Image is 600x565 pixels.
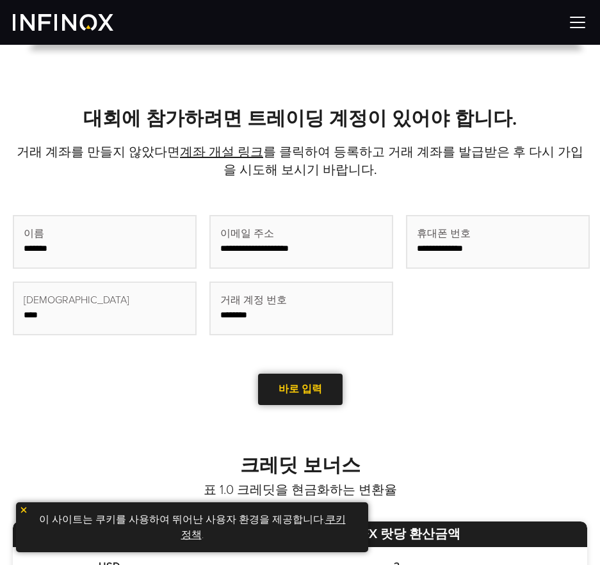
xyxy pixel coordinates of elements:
[240,454,361,477] strong: 크레딧 보너스
[206,521,587,547] th: 표준 FX 랏당 환산금액
[13,481,587,499] p: 표 1.0 크레딧을 현금화하는 변환율
[417,226,471,241] span: 휴대폰 번호
[220,292,287,308] span: 거래 계정 번호
[13,143,587,179] p: 거래 계좌를 만들지 않았다면 를 클릭하여 등록하고 거래 계좌를 발급받은 후 다시 가입을 시도해 보시기 바랍니다.
[22,509,362,546] p: 이 사이트는 쿠키를 사용하여 뛰어난 사용자 환경을 제공합니다. .
[24,292,129,308] span: [DEMOGRAPHIC_DATA]
[24,226,44,241] span: 이름
[220,226,274,241] span: 이메일 주소
[258,374,343,405] a: 바로 입력
[83,107,517,131] strong: 대회에 참가하려면 트레이딩 계정이 있어야 합니다.
[180,145,263,160] a: 계좌 개설 링크
[19,505,28,514] img: yellow close icon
